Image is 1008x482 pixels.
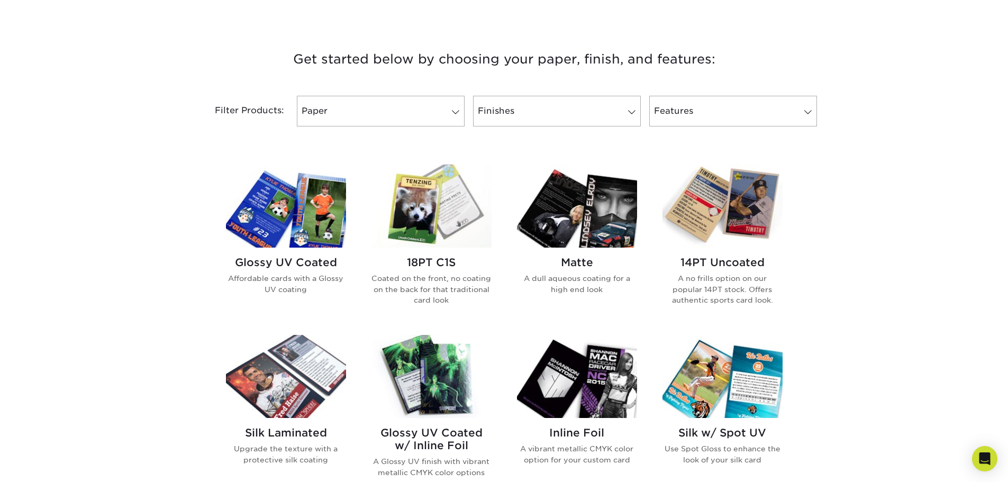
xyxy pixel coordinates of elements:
[226,335,346,418] img: Silk Laminated Trading Cards
[662,426,783,439] h2: Silk w/ Spot UV
[187,96,293,126] div: Filter Products:
[226,165,346,248] img: Glossy UV Coated Trading Cards
[226,165,346,322] a: Glossy UV Coated Trading Cards Glossy UV Coated Affordable cards with a Glossy UV coating
[195,35,814,83] h3: Get started below by choosing your paper, finish, and features:
[473,96,641,126] a: Finishes
[226,426,346,439] h2: Silk Laminated
[517,165,637,322] a: Matte Trading Cards Matte A dull aqueous coating for a high end look
[517,443,637,465] p: A vibrant metallic CMYK color option for your custom card
[226,256,346,269] h2: Glossy UV Coated
[517,335,637,418] img: Inline Foil Trading Cards
[371,165,492,248] img: 18PT C1S Trading Cards
[972,446,997,471] div: Open Intercom Messenger
[662,165,783,322] a: 14PT Uncoated Trading Cards 14PT Uncoated A no frills option on our popular 14PT stock. Offers au...
[662,256,783,269] h2: 14PT Uncoated
[297,96,465,126] a: Paper
[517,256,637,269] h2: Matte
[517,165,637,248] img: Matte Trading Cards
[226,443,346,465] p: Upgrade the texture with a protective silk coating
[371,456,492,478] p: A Glossy UV finish with vibrant metallic CMYK color options
[371,426,492,452] h2: Glossy UV Coated w/ Inline Foil
[371,335,492,418] img: Glossy UV Coated w/ Inline Foil Trading Cards
[662,443,783,465] p: Use Spot Gloss to enhance the look of your silk card
[662,165,783,248] img: 14PT Uncoated Trading Cards
[371,256,492,269] h2: 18PT C1S
[649,96,817,126] a: Features
[371,165,492,322] a: 18PT C1S Trading Cards 18PT C1S Coated on the front, no coating on the back for that traditional ...
[662,273,783,305] p: A no frills option on our popular 14PT stock. Offers authentic sports card look.
[226,273,346,295] p: Affordable cards with a Glossy UV coating
[371,273,492,305] p: Coated on the front, no coating on the back for that traditional card look
[517,426,637,439] h2: Inline Foil
[517,273,637,295] p: A dull aqueous coating for a high end look
[662,335,783,418] img: Silk w/ Spot UV Trading Cards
